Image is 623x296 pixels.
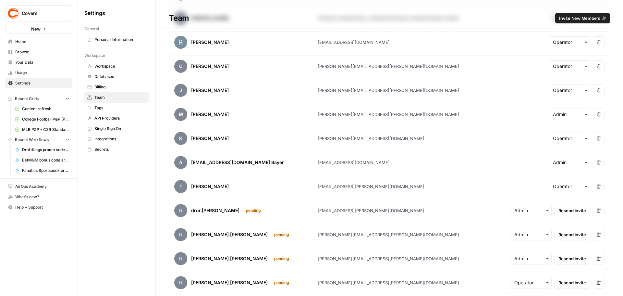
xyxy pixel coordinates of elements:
[94,147,146,152] span: Secrets
[318,255,459,262] div: [PERSON_NAME][EMAIL_ADDRESS][PERSON_NAME][DOMAIN_NAME]
[22,157,69,163] span: BetMGM bonus code articles
[22,147,69,153] span: DraftKings promo code articles
[174,204,187,217] span: u
[318,159,390,166] div: [EMAIL_ADDRESS][DOMAIN_NAME]
[191,63,229,70] div: [PERSON_NAME]
[7,7,19,19] img: Covers Logo
[191,255,268,262] div: [PERSON_NAME].[PERSON_NAME]
[514,207,547,214] input: Admin
[558,279,586,286] span: Resend invite
[15,184,69,189] span: AirOps Academy
[5,47,72,57] a: Browse
[5,202,72,212] button: Help + Support
[553,159,586,166] input: Admin
[12,165,72,176] a: Fanatics Sportsbook promo articles
[12,124,72,135] a: MLB P&P - CZR Standard (Production) Grid (5)
[318,231,459,238] div: [PERSON_NAME][EMAIL_ADDRESS][PERSON_NAME][DOMAIN_NAME]
[318,207,424,214] div: [EMAIL_ADDRESS][PERSON_NAME][DOMAIN_NAME]
[174,180,187,193] span: T
[22,10,61,17] span: Covers
[84,82,149,92] a: Billing
[156,13,623,23] div: Team
[5,94,72,104] button: Recent Grids
[84,53,105,58] span: Workspace
[554,277,590,289] button: Resend invite
[174,156,187,169] span: a
[318,111,459,118] div: [PERSON_NAME][EMAIL_ADDRESS][PERSON_NAME][DOMAIN_NAME]
[559,15,600,21] span: Invite New Members
[272,280,292,286] div: pending
[15,137,49,143] span: Recent Workflows
[191,111,229,118] div: [PERSON_NAME]
[554,205,590,216] button: Resend invite
[15,204,69,210] span: Help + Support
[549,36,590,48] button: Open Keeper Popup
[22,106,69,112] span: Content refresh
[12,155,72,165] a: BetMGM bonus code articles
[5,78,72,88] a: Settings
[272,256,292,262] div: pending
[6,192,72,202] div: What's new?
[553,39,586,45] input: Operator
[318,183,424,190] div: [EMAIL_ADDRESS][PERSON_NAME][DOMAIN_NAME]
[555,13,610,23] button: Invite New Members
[94,74,146,80] span: Databases
[553,183,586,190] input: Operator
[15,39,69,45] span: Home
[191,87,229,94] div: [PERSON_NAME]
[174,108,187,121] span: M
[191,159,284,166] div: [EMAIL_ADDRESS][DOMAIN_NAME] Bayer
[318,279,459,286] div: [PERSON_NAME][EMAIL_ADDRESS][PERSON_NAME][DOMAIN_NAME]
[12,104,72,114] a: Content refresh
[84,134,149,144] a: Integrations
[84,61,149,71] a: Workspace
[318,39,390,45] div: [EMAIL_ADDRESS][DOMAIN_NAME]
[554,253,590,264] button: Resend invite
[514,279,547,286] input: Operator
[318,63,459,70] div: [PERSON_NAME][EMAIL_ADDRESS][PERSON_NAME][DOMAIN_NAME]
[174,36,187,49] img: avatar
[191,231,268,238] div: [PERSON_NAME].[PERSON_NAME]
[553,135,586,142] input: Operator
[554,229,590,240] button: Resend invite
[5,68,72,78] a: Usage
[5,192,72,202] button: What's new?
[174,84,187,97] span: J
[94,63,146,69] span: Workspace
[22,127,69,133] span: MLB P&P - CZR Standard (Production) Grid (5)
[514,231,547,238] input: Admin
[84,103,149,113] a: Tags
[553,63,586,70] input: Operator
[5,181,72,192] a: AirOps Academy
[174,276,187,289] span: u
[5,57,72,68] a: Your Data
[15,96,39,102] span: Recent Grids
[94,84,146,90] span: Billing
[12,114,72,124] a: College Football P&P (Production) Grid (1)
[15,70,69,76] span: Usage
[84,34,149,45] a: Personal Information
[191,135,229,142] div: [PERSON_NAME]
[94,136,146,142] span: Integrations
[553,87,586,94] input: Operator
[84,92,149,103] a: Team
[558,207,586,214] span: Resend invite
[84,9,105,17] span: Settings
[553,111,586,118] input: Admin
[5,135,72,145] button: Recent Workflows
[15,49,69,55] span: Browse
[84,144,149,155] a: Secrets
[174,132,187,145] span: K
[558,231,586,238] span: Resend invite
[243,208,263,213] div: pending
[318,87,459,94] div: [PERSON_NAME][EMAIL_ADDRESS][PERSON_NAME][DOMAIN_NAME]
[84,123,149,134] a: Single Sign On
[94,105,146,111] span: Tags
[31,26,41,32] span: New
[22,116,69,122] span: College Football P&P (Production) Grid (1)
[191,279,268,286] div: [PERSON_NAME].[PERSON_NAME]
[22,168,69,174] span: Fanatics Sportsbook promo articles
[191,207,239,214] div: dror.[PERSON_NAME]
[84,71,149,82] a: Databases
